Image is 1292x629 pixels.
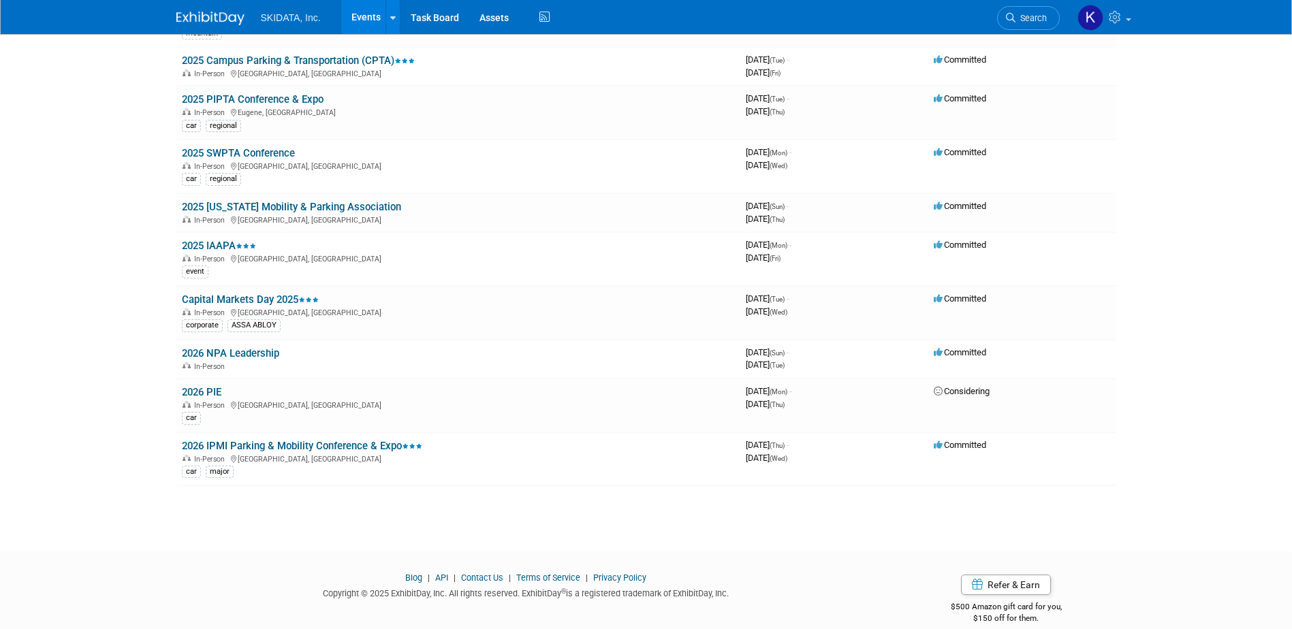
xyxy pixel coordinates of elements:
span: Search [1015,13,1047,23]
span: [DATE] [746,67,781,78]
span: In-Person [194,308,229,317]
img: In-Person Event [183,308,191,315]
img: In-Person Event [183,162,191,169]
span: (Wed) [770,308,787,316]
span: In-Person [194,255,229,263]
span: [DATE] [746,106,785,116]
div: car [182,412,201,424]
span: - [787,93,789,103]
img: Kim Masoner [1077,5,1103,31]
span: (Wed) [770,455,787,462]
span: Committed [934,347,986,357]
a: Contact Us [461,572,503,583]
span: [DATE] [746,306,787,317]
span: Committed [934,147,986,157]
div: [GEOGRAPHIC_DATA], [GEOGRAPHIC_DATA] [182,453,735,464]
div: major [206,466,234,478]
span: [DATE] [746,453,787,463]
div: Copyright © 2025 ExhibitDay, Inc. All rights reserved. ExhibitDay is a registered trademark of Ex... [176,584,877,600]
div: [GEOGRAPHIC_DATA], [GEOGRAPHIC_DATA] [182,214,735,225]
span: In-Person [194,162,229,171]
span: Committed [934,54,986,65]
div: Eugene, [GEOGRAPHIC_DATA] [182,106,735,117]
span: (Tue) [770,361,785,369]
a: 2026 NPA Leadership [182,347,279,359]
div: [GEOGRAPHIC_DATA], [GEOGRAPHIC_DATA] [182,306,735,317]
div: car [182,120,201,132]
span: In-Person [194,401,229,410]
div: $150 off for them. [896,613,1116,624]
span: [DATE] [746,440,789,450]
img: In-Person Event [183,362,191,369]
span: (Sun) [770,203,785,210]
a: 2026 IPMI Parking & Mobility Conference & Expo [182,440,422,452]
a: 2025 [US_STATE] Mobility & Parking Association [182,201,401,213]
sup: ® [561,587,566,595]
div: regional [206,120,241,132]
div: car [182,466,201,478]
span: (Wed) [770,162,787,170]
span: In-Person [194,108,229,117]
span: (Tue) [770,295,785,303]
span: Considering [934,386,990,396]
span: (Mon) [770,388,787,396]
img: In-Person Event [183,255,191,261]
div: [GEOGRAPHIC_DATA], [GEOGRAPHIC_DATA] [182,160,735,171]
img: ExhibitDay [176,12,245,25]
div: event [182,265,208,278]
a: Privacy Policy [593,572,646,583]
img: In-Person Event [183,216,191,223]
span: [DATE] [746,293,789,304]
div: ASSA ABLOY [227,319,281,332]
span: (Fri) [770,255,781,262]
div: regional [206,173,241,185]
span: In-Person [194,69,229,78]
span: | [505,572,514,583]
img: In-Person Event [183,69,191,76]
span: (Tue) [770,95,785,103]
a: Terms of Service [516,572,580,583]
span: Committed [934,93,986,103]
span: (Fri) [770,69,781,77]
span: | [424,572,433,583]
img: In-Person Event [183,108,191,115]
span: (Thu) [770,442,785,449]
span: [DATE] [746,201,789,211]
a: 2025 SWPTA Conference [182,147,295,159]
span: [DATE] [746,240,791,250]
a: Blog [405,572,422,583]
span: - [787,201,789,211]
span: [DATE] [746,54,789,65]
span: (Thu) [770,108,785,116]
span: - [787,293,789,304]
a: 2025 Campus Parking & Transportation (CPTA) [182,54,415,67]
span: - [789,240,791,250]
a: Search [997,6,1060,30]
span: In-Person [194,362,229,371]
div: [GEOGRAPHIC_DATA], [GEOGRAPHIC_DATA] [182,399,735,410]
img: In-Person Event [183,401,191,408]
div: [GEOGRAPHIC_DATA], [GEOGRAPHIC_DATA] [182,253,735,263]
span: (Tue) [770,57,785,64]
img: In-Person Event [183,455,191,462]
span: - [789,147,791,157]
span: - [789,386,791,396]
span: Committed [934,240,986,250]
span: | [582,572,591,583]
span: Committed [934,201,986,211]
div: car [182,173,201,185]
span: [DATE] [746,253,781,263]
span: [DATE] [746,386,791,396]
span: (Thu) [770,401,785,408]
span: [DATE] [746,160,787,170]
span: Committed [934,440,986,450]
div: $500 Amazon gift card for you, [896,592,1116,624]
span: (Sun) [770,349,785,357]
a: Capital Markets Day 2025 [182,293,319,306]
span: SKIDATA, Inc. [261,12,321,23]
span: [DATE] [746,347,789,357]
a: API [435,572,448,583]
span: Committed [934,293,986,304]
span: [DATE] [746,399,785,409]
span: - [787,440,789,450]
